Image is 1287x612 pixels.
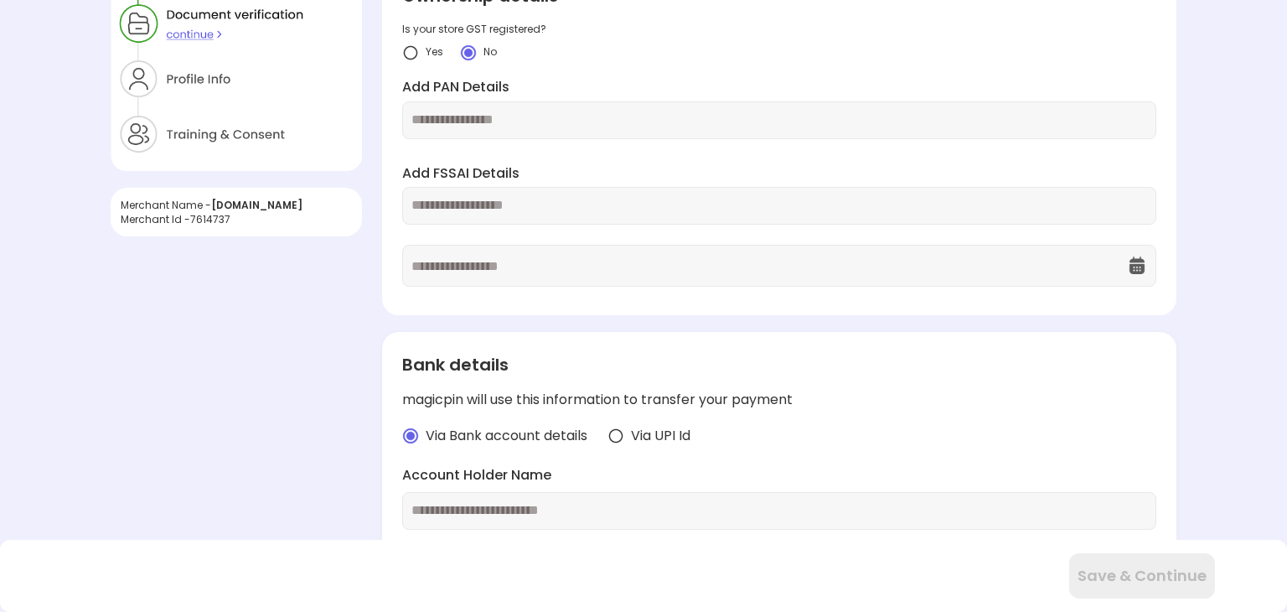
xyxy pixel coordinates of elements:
div: Merchant Id - 7614737 [121,212,352,226]
img: OcXK764TI_dg1n3pJKAFuNcYfYqBKGvmbXteblFrPew4KBASBbPUoKPFDRZzLe5z5khKOkBCrBseVNl8W_Mqhk0wgJF92Dyy9... [1127,256,1147,276]
label: Add PAN Details [402,78,1156,97]
label: Account Holder Name [402,466,1156,485]
span: [DOMAIN_NAME] [211,198,302,212]
span: No [483,44,497,59]
div: Is your store GST registered? [402,22,1156,36]
label: Add FSSAI Details [402,164,1156,184]
button: Save & Continue [1069,553,1215,599]
div: Merchant Name - [121,198,352,212]
img: yidvdI1b1At5fYgYeHdauqyvT_pgttO64BpF2mcDGQwz_NKURL8lp7m2JUJk3Onwh4FIn8UgzATYbhG5vtZZpSXeknhWnnZDd... [402,44,419,61]
img: crlYN1wOekqfTXo2sKdO7mpVD4GIyZBlBCY682TI1bTNaOsxckEXOmACbAD6EYcPGHR5wXB9K-wSeRvGOQTikGGKT-kEDVP-b... [460,44,477,61]
span: Via UPI Id [631,427,690,446]
img: radio [607,428,624,444]
div: Bank details [402,352,1156,377]
span: Via Bank account details [426,427,587,446]
div: magicpin will use this information to transfer your payment [402,391,1156,410]
span: Yes [426,44,443,59]
img: radio [402,428,419,444]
